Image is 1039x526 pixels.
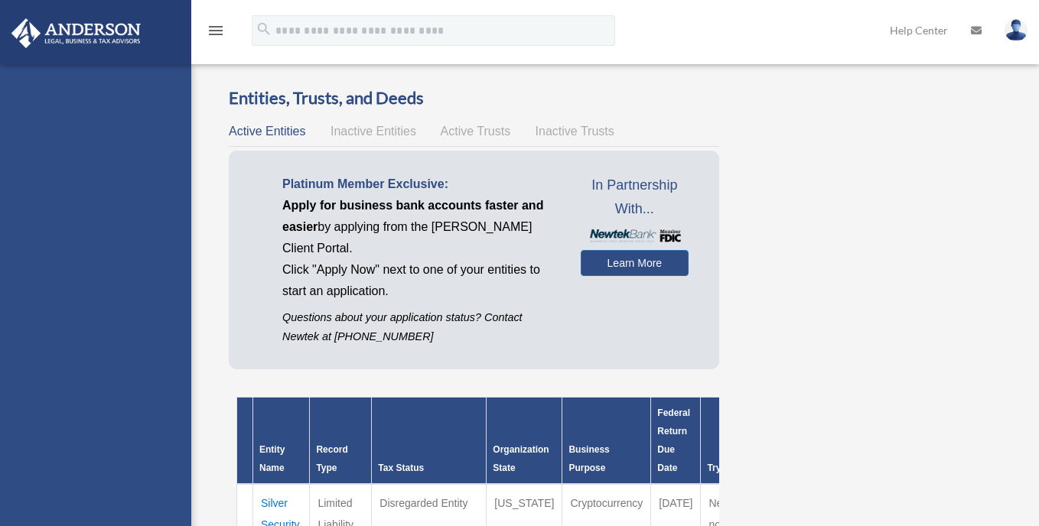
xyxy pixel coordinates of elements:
th: Tax Status [372,398,487,485]
i: menu [207,21,225,40]
p: Click "Apply Now" next to one of your entities to start an application. [282,259,558,302]
p: by applying from the [PERSON_NAME] Client Portal. [282,195,558,259]
span: In Partnership With... [581,174,689,222]
a: Learn More [581,250,689,276]
th: Record Type [310,398,372,485]
th: Organization State [487,398,562,485]
i: search [256,21,272,37]
img: NewtekBankLogoSM.png [588,229,681,243]
p: Questions about your application status? Contact Newtek at [PHONE_NUMBER] [282,308,558,346]
h3: Entities, Trusts, and Deeds [229,86,719,110]
span: Active Trusts [441,125,511,138]
th: Business Purpose [562,398,651,485]
span: Inactive Trusts [536,125,614,138]
a: menu [207,27,225,40]
th: Federal Return Due Date [651,398,701,485]
span: Apply for business bank accounts faster and easier [282,199,543,233]
img: Anderson Advisors Platinum Portal [7,18,145,48]
span: Inactive Entities [331,125,416,138]
span: Active Entities [229,125,305,138]
th: Entity Name [253,398,310,485]
img: User Pic [1005,19,1028,41]
div: Try Newtek Bank [707,459,809,477]
p: Platinum Member Exclusive: [282,174,558,195]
